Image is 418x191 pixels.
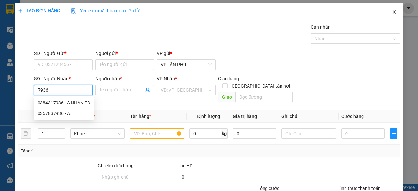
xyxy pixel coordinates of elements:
span: [GEOGRAPHIC_DATA] tận nơi [228,82,293,89]
span: plus [18,8,23,13]
span: Tên hàng [130,114,151,119]
div: SĐT Người Gửi [34,50,93,57]
input: Dọc đường [235,92,292,102]
input: Ghi chú đơn hàng [98,172,176,182]
button: Close [385,3,403,22]
label: Ghi chú đơn hàng [98,163,134,168]
span: Cước hàng [341,114,364,119]
input: Ghi Chú [281,128,336,139]
div: Tổng: 1 [21,147,162,154]
span: plus [390,131,397,136]
div: VP gửi [157,50,216,57]
div: 0384317936 - A NHAN TB [34,98,94,108]
span: Giao [218,92,235,102]
input: 0 [233,128,276,139]
span: VP Nhận [157,76,175,81]
div: Người gửi [95,50,154,57]
span: Thu Hộ [178,163,193,168]
span: Khác [74,129,121,138]
span: VP TÂN PHÚ [161,60,212,70]
img: icon [71,8,76,14]
span: Định lượng [197,114,220,119]
div: 0357837936 - A [34,108,94,119]
button: delete [21,128,31,139]
span: Tổng cước [258,186,279,191]
div: SĐT Người Nhận [34,75,93,82]
div: Người nhận [95,75,154,82]
span: user-add [145,88,150,93]
span: kg [221,128,228,139]
label: Gán nhãn [311,24,330,30]
div: 0357837936 - A [38,110,90,117]
div: 0384317936 - A NHAN TB [38,99,90,106]
label: Hình thức thanh toán [337,186,381,191]
button: plus [390,128,397,139]
span: close [392,9,397,15]
th: Ghi chú [279,110,339,123]
span: Giá trị hàng [233,114,257,119]
span: TẠO ĐƠN HÀNG [18,8,60,13]
span: Giao hàng [218,76,239,81]
span: Yêu cầu xuất hóa đơn điện tử [71,8,140,13]
input: VD: Bàn, Ghế [130,128,185,139]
